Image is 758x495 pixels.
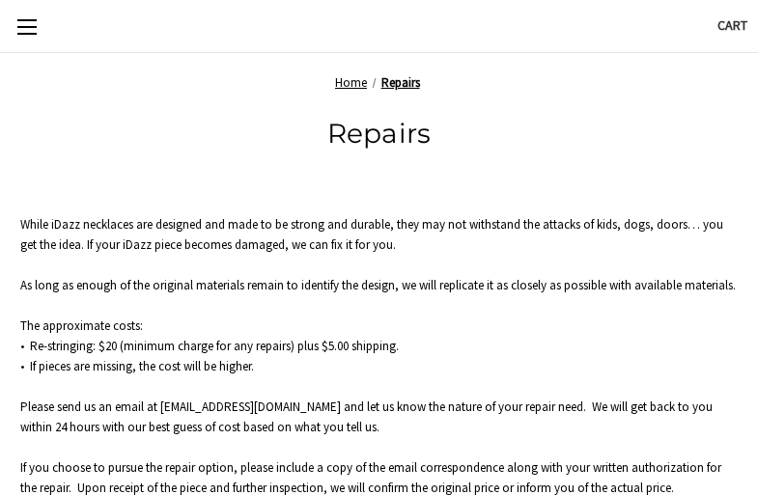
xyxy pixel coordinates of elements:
[20,317,143,334] span: The approximate costs:
[707,2,758,49] a: Cart
[335,74,367,91] a: Home
[20,216,723,253] span: While iDazz necklaces are designed and made to be strong and durable, they may not withstand the ...
[20,73,738,93] nav: Breadcrumb
[17,26,37,28] span: Toggle menu
[11,113,748,153] h1: Repairs
[20,399,713,435] span: Please send us an email at [EMAIL_ADDRESS][DOMAIN_NAME] and let us know the nature of your repair...
[381,74,420,91] a: Repairs
[20,277,736,293] span: As long as enough of the original materials remain to identify the design, we will replicate it a...
[20,358,254,374] span: • If pieces are missing, the cost will be higher.
[717,16,747,34] span: Cart
[20,338,399,354] span: • Re-stringing: $20 (minimum charge for any repairs) plus $5.00 shipping.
